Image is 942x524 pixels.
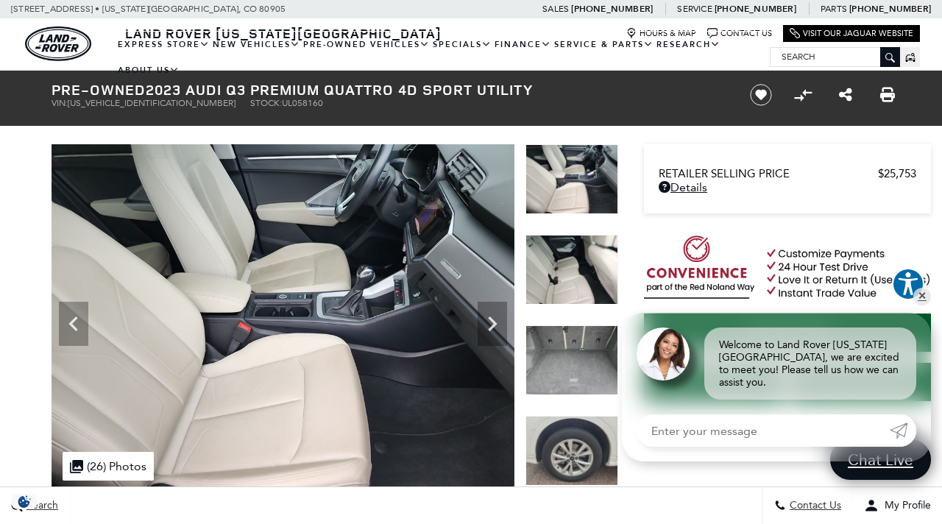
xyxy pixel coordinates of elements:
[431,32,493,57] a: Specials
[116,57,181,83] a: About Us
[853,487,942,524] button: Open user profile menu
[125,24,442,42] span: Land Rover [US_STATE][GEOGRAPHIC_DATA]
[890,414,916,447] a: Submit
[116,32,211,57] a: EXPRESS STORE
[745,83,777,107] button: Save vehicle
[879,500,931,512] span: My Profile
[52,82,725,98] h1: 2023 Audi Q3 Premium quattro 4D Sport Utility
[542,4,569,14] span: Sales
[116,24,450,42] a: Land Rover [US_STATE][GEOGRAPHIC_DATA]
[715,3,796,15] a: [PHONE_NUMBER]
[792,84,814,106] button: Compare Vehicle
[637,327,690,380] img: Agent profile photo
[211,32,302,57] a: New Vehicles
[52,98,68,108] span: VIN:
[59,302,88,346] div: Previous
[659,167,878,180] span: Retailer Selling Price
[655,32,722,57] a: Research
[525,235,618,305] img: Used 2023 Ibis White Audi Premium image 22
[849,3,931,15] a: [PHONE_NUMBER]
[525,144,618,214] img: Used 2023 Ibis White Audi Premium image 21
[52,79,146,99] strong: Pre-Owned
[880,86,895,104] a: Print this Pre-Owned 2023 Audi Q3 Premium quattro 4D Sport Utility
[786,500,841,512] span: Contact Us
[25,26,91,61] img: Land Rover
[478,302,507,346] div: Next
[7,494,41,509] img: Opt-Out Icon
[571,3,653,15] a: [PHONE_NUMBER]
[839,86,852,104] a: Share this Pre-Owned 2023 Audi Q3 Premium quattro 4D Sport Utility
[52,144,514,492] img: Used 2023 Ibis White Audi Premium image 21
[892,268,924,303] aside: Accessibility Help Desk
[302,32,431,57] a: Pre-Owned Vehicles
[63,452,154,481] div: (26) Photos
[493,32,553,57] a: Finance
[637,414,890,447] input: Enter your message
[250,98,282,108] span: Stock:
[707,28,772,39] a: Contact Us
[11,4,286,14] a: [STREET_ADDRESS] • [US_STATE][GEOGRAPHIC_DATA], CO 80905
[116,32,770,83] nav: Main Navigation
[68,98,235,108] span: [US_VEHICLE_IDENTIFICATION_NUMBER]
[821,4,847,14] span: Parts
[878,167,916,180] span: $25,753
[892,268,924,300] button: Explore your accessibility options
[659,167,916,180] a: Retailer Selling Price $25,753
[704,327,916,400] div: Welcome to Land Rover [US_STATE][GEOGRAPHIC_DATA], we are excited to meet you! Please tell us how...
[525,325,618,395] img: Used 2023 Ibis White Audi Premium image 23
[677,4,712,14] span: Service
[282,98,323,108] span: UL058160
[771,48,899,65] input: Search
[25,26,91,61] a: land-rover
[553,32,655,57] a: Service & Parts
[7,494,41,509] section: Click to Open Cookie Consent Modal
[626,28,696,39] a: Hours & Map
[790,28,913,39] a: Visit Our Jaguar Website
[659,180,916,194] a: Details
[525,416,618,486] img: Used 2023 Ibis White Audi Premium image 24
